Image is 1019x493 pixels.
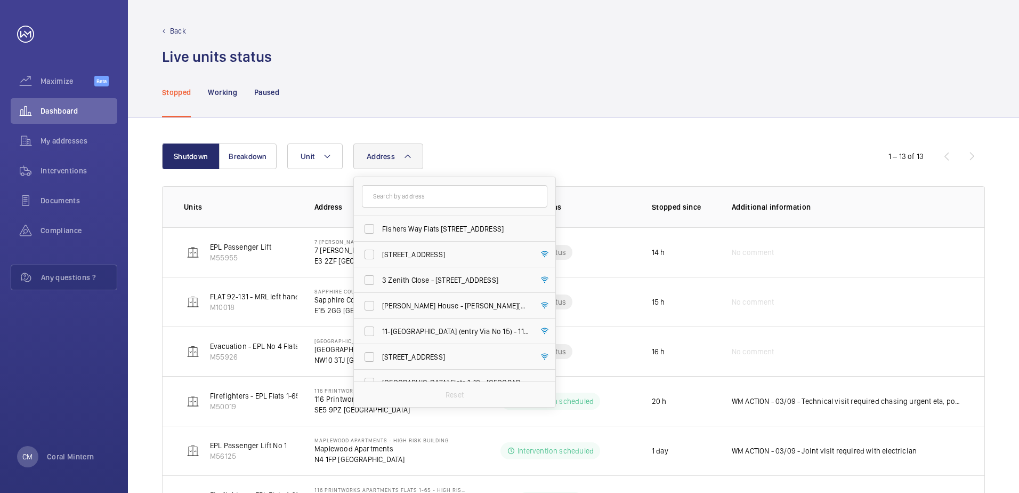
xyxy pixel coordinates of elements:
[652,247,665,258] p: 14 h
[210,391,316,401] p: Firefighters - EPL Flats 1-65 No 1
[732,396,963,407] p: WM ACTION - 03/09 - Technical visit required chasing urgent eta, possible senior engineer follow ...
[41,106,117,116] span: Dashboard
[162,87,191,98] p: Stopped
[314,288,423,295] p: Sapphire Court - High Risk Building
[732,297,774,307] span: No comment
[314,355,466,365] p: NW10 3TJ [GEOGRAPHIC_DATA]
[208,87,237,98] p: Working
[732,346,774,357] span: No comment
[301,152,314,161] span: Unit
[210,451,287,462] p: M56125
[382,249,529,260] span: [STREET_ADDRESS]
[652,446,668,456] p: 1 day
[367,152,395,161] span: Address
[162,144,220,169] button: Shutdown
[314,454,449,465] p: N4 1FP [GEOGRAPHIC_DATA]
[287,144,343,169] button: Unit
[41,272,117,283] span: Any questions ?
[254,87,279,98] p: Paused
[314,238,466,245] p: 7 [PERSON_NAME][GEOGRAPHIC_DATA] - High Risk Building
[382,224,529,234] span: Fishers Way Flats [STREET_ADDRESS]
[314,344,466,355] p: [GEOGRAPHIC_DATA] C Flats 45-101
[446,389,464,400] p: Reset
[210,242,271,252] p: EPL Passenger Lift
[732,202,963,212] p: Additional information
[41,76,94,86] span: Maximize
[382,275,529,285] span: 3 Zenith Close - [STREET_ADDRESS]
[652,396,667,407] p: 20 h
[184,202,297,212] p: Units
[314,305,423,316] p: E15 2GG [GEOGRAPHIC_DATA]
[162,47,272,67] h1: Live units status
[219,144,277,169] button: Breakdown
[732,446,917,456] p: WM ACTION - 03/09 - Joint visit required with electrician
[382,300,529,311] span: [PERSON_NAME] House - [PERSON_NAME][GEOGRAPHIC_DATA]
[652,346,665,357] p: 16 h
[210,352,335,362] p: M55926
[210,252,271,263] p: M55955
[187,345,199,358] img: elevator.svg
[187,296,199,308] img: elevator.svg
[41,165,117,176] span: Interventions
[382,377,529,388] span: [GEOGRAPHIC_DATA] Flats 1-18 - [GEOGRAPHIC_DATA] Flats 1-18, [GEOGRAPHIC_DATA] CR4 1FN
[170,26,186,36] p: Back
[314,387,466,394] p: 116 Printworks Apartments Flats 1-65 - High Risk Building
[210,302,351,313] p: M10018
[314,487,466,493] p: 116 Printworks Apartments Flats 1-65 - High Risk Building
[94,76,109,86] span: Beta
[210,341,335,352] p: Evacuation - EPL No 4 Flats 45-101 R/h
[652,202,715,212] p: Stopped since
[41,136,117,146] span: My addresses
[187,444,199,457] img: elevator.svg
[732,247,774,258] span: No comment
[187,395,199,408] img: elevator.svg
[314,295,423,305] p: Sapphire Court
[314,404,466,415] p: SE5 9PZ [GEOGRAPHIC_DATA]
[382,352,529,362] span: [STREET_ADDRESS]
[382,326,529,337] span: 11-[GEOGRAPHIC_DATA] (entry Via No 15) - 11-[GEOGRAPHIC_DATA] ([STREET_ADDRESS]
[314,394,466,404] p: 116 Printworks Apartments Flats 1-65
[47,451,94,462] p: Coral Mintern
[362,185,547,208] input: Search by address
[41,225,117,236] span: Compliance
[210,401,316,412] p: M50019
[888,151,924,162] div: 1 – 13 of 13
[314,256,466,266] p: E3 2ZF [GEOGRAPHIC_DATA]
[41,195,117,206] span: Documents
[210,440,287,451] p: EPL Passenger Lift No 1
[314,202,466,212] p: Address
[517,446,594,456] p: Intervention scheduled
[22,451,33,462] p: CM
[314,338,466,344] p: [GEOGRAPHIC_DATA] C Flats 45-101 - High Risk Building
[314,443,449,454] p: Maplewood Apartments
[210,291,351,302] p: FLAT 92-131 - MRL left hand side - 10 Floors
[314,437,449,443] p: Maplewood Apartments - High Risk Building
[353,144,423,169] button: Address
[187,246,199,259] img: elevator.svg
[314,245,466,256] p: 7 [PERSON_NAME][GEOGRAPHIC_DATA]
[652,297,665,307] p: 15 h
